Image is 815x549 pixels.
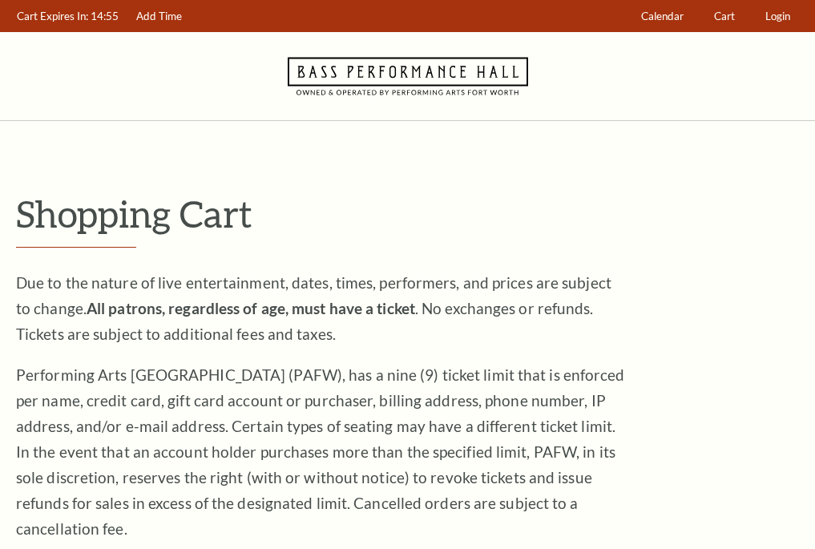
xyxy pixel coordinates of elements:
[87,299,415,317] strong: All patrons, regardless of age, must have a ticket
[16,193,799,234] p: Shopping Cart
[91,10,119,22] span: 14:55
[634,1,692,32] a: Calendar
[129,1,190,32] a: Add Time
[758,1,798,32] a: Login
[16,362,625,542] p: Performing Arts [GEOGRAPHIC_DATA] (PAFW), has a nine (9) ticket limit that is enforced per name, ...
[765,10,790,22] span: Login
[714,10,735,22] span: Cart
[707,1,743,32] a: Cart
[641,10,684,22] span: Calendar
[16,273,611,343] span: Due to the nature of live entertainment, dates, times, performers, and prices are subject to chan...
[17,10,88,22] span: Cart Expires In:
